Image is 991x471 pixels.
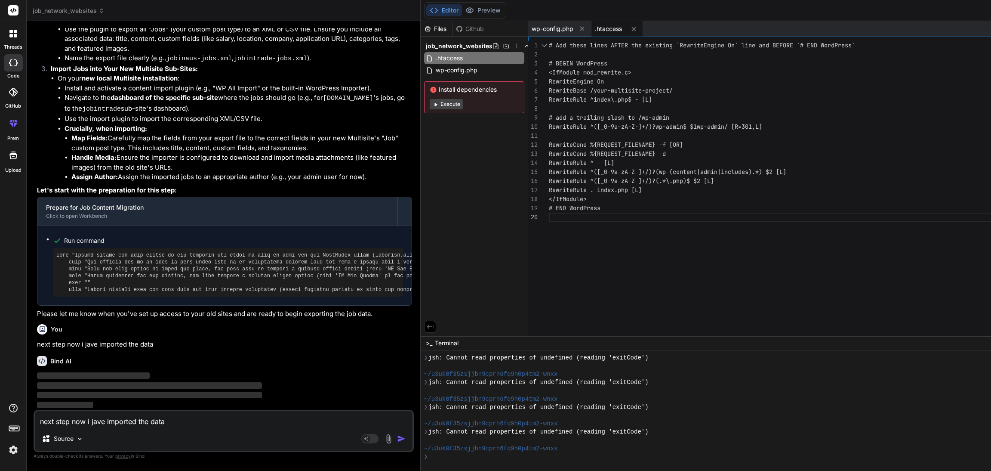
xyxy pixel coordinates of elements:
[424,420,558,428] span: ~/u3uk0f35zsjjbn9cprh6fq9h0p4tm2-wnxx
[528,167,538,177] div: 15
[56,252,400,293] pre: lore "Ipsumd sitame con adip elitse do eiu temporin utl etdol ma aliq en admi ven qui NostRudex u...
[424,453,428,461] span: ❯
[528,131,538,140] div: 11
[426,42,492,50] span: job_network_websites
[707,123,762,130] span: admin/ [R=301,L]
[51,65,198,73] strong: Import Jobs into Your New Multisite Sub-Sites:
[528,86,538,95] div: 6
[549,123,707,130] span: RewriteRule ^([_0-9a-zA-Z-]+/)?wp-admin$ $1wp-
[46,203,389,212] div: Prepare for Job Content Migration
[58,74,412,182] li: On your :
[528,195,538,204] div: 18
[111,93,218,102] strong: dashboard of the specific sub-site
[82,105,121,113] code: jobintrade
[528,140,538,149] div: 12
[528,213,538,222] div: 20
[424,378,428,387] span: ❯
[549,141,683,149] span: RewriteCond %{REQUEST_FILENAME} -f [OR]
[424,395,558,403] span: ~/u3uk0f35zsjjbn9cprh6fq9h0p4tm2-wnxx
[37,197,397,226] button: Prepare for Job Content MigrationClick to open Workbench
[528,204,538,213] div: 19
[397,434,406,443] img: icon
[549,68,631,76] span: <IfModule mod_rewrite.c>
[426,339,432,347] span: >_
[528,50,538,59] div: 2
[435,65,478,75] span: wp-config.php
[115,453,131,459] span: privacy
[37,392,262,398] span: ‌
[234,55,307,62] code: jobintrade-jobs.xml
[37,372,150,379] span: ‌
[428,378,649,387] span: jsh: Cannot read properties of undefined (reading 'exitCode')
[71,134,108,142] strong: Map Fields:
[528,149,538,158] div: 13
[166,55,232,62] code: jobinaus-jobs.xml
[82,74,178,82] strong: new local Multisite installation
[4,43,22,51] label: threads
[528,122,538,131] div: 10
[549,41,721,49] span: # Add these lines AFTER the existing `RewriteEngin
[549,77,604,85] span: RewriteEngine On
[37,186,177,194] strong: Let's start with the preparation for this step:
[462,4,504,16] button: Preview
[528,95,538,104] div: 7
[424,403,428,412] span: ❯
[34,452,414,460] p: Always double-check its answers. Your in Bind
[428,403,649,412] span: jsh: Cannot read properties of undefined (reading 'exitCode')
[549,168,707,176] span: RewriteRule ^([_0-9a-zA-Z-]+/)?(wp-(content|ad
[430,85,519,94] span: Install dependencies
[707,177,714,185] span: L]
[426,4,462,16] button: Editor
[549,87,673,94] span: RewriteBase /your-multisite-project/
[64,236,403,245] span: Run command
[65,124,147,133] strong: Crucially, when importing:
[71,172,412,182] li: Assign the imported jobs to an appropriate author (e.g., your admin user for now).
[549,177,707,185] span: RewriteRule ^([_0-9a-zA-Z-]+/)?(.*\.php)$ $2 [
[71,153,117,161] strong: Handle Media:
[33,6,105,15] span: job_network_websites
[424,354,428,362] span: ❯
[323,95,373,102] code: [DOMAIN_NAME]
[532,25,573,33] span: wp-config.php
[424,445,558,453] span: ~/u3uk0f35zsjjbn9cprh6fq9h0p4tm2-wnxx
[7,72,19,80] label: code
[528,68,538,77] div: 4
[51,325,62,334] h6: You
[549,59,607,67] span: # BEGIN WordPress
[76,435,83,443] img: Pick Models
[65,25,412,54] li: Use the plugin to export all "Jobs" (your custom post type) to an XML or CSV file. Ensure you inc...
[6,443,21,457] img: settings
[46,213,389,220] div: Click to open Workbench
[71,133,412,153] li: Carefully map the fields from your export file to the correct fields in your new Multisite's "Job...
[5,102,21,110] label: GitHub
[707,168,786,176] span: min|includes).*) $2 [L]
[549,186,642,194] span: RewriteRule . index.php [L]
[65,84,412,93] li: Install and activate a content import plugin (e.g., "WP All Import" or the built-in WordPress Imp...
[37,402,93,408] span: ‌
[549,114,669,121] span: # add a trailing slash to /wp-admin
[435,53,464,63] span: .htaccess
[428,428,649,436] span: jsh: Cannot read properties of undefined (reading 'exitCode')
[528,104,538,113] div: 8
[539,41,550,50] div: Click to collapse the range.
[721,41,855,49] span: e On` line and BEFORE `# END WordPress`
[384,434,394,444] img: attachment
[421,25,452,33] div: Files
[549,150,666,158] span: RewriteCond %{REQUEST_FILENAME} -d
[50,357,71,366] h6: Bind AI
[65,93,412,114] li: Navigate to the where the jobs should go (e.g., for 's jobs, go to the sub-site's dashboard).
[7,135,19,142] label: prem
[528,158,538,167] div: 14
[528,186,538,195] div: 17
[528,41,538,50] div: 1
[65,114,412,124] li: Use the import plugin to import the corresponding XML/CSV file.
[424,428,428,436] span: ❯
[528,113,538,122] div: 9
[424,370,558,378] span: ~/u3uk0f35zsjjbn9cprh6fq9h0p4tm2-wnxx
[528,77,538,86] div: 5
[435,339,459,347] span: Terminal
[428,354,649,362] span: jsh: Cannot read properties of undefined (reading 'exitCode')
[549,96,652,103] span: RewriteRule ^index\.php$ - [L]
[549,195,587,203] span: </IfModule>
[5,167,22,174] label: Upload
